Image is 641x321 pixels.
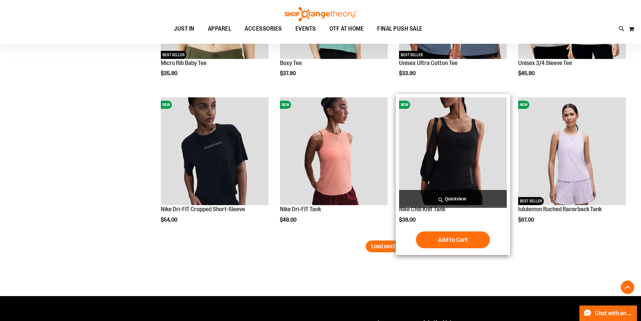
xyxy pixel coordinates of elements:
span: ACCESSORIES [245,21,282,36]
span: NEW [399,101,410,109]
a: Boxy Tee [280,60,302,66]
span: JUST IN [174,21,194,36]
span: FINAL PUSH SALE [377,21,423,36]
a: EVENTS [289,21,323,37]
button: Back To Top [621,281,634,294]
a: Nike Dri-FIT TankNEW [280,97,388,206]
span: $37.90 [280,70,297,76]
span: Load next items [371,243,411,250]
a: Quickview [399,190,507,208]
span: NEW [280,101,291,109]
div: product [157,94,272,240]
a: Nike Dri-FIT Cropped Short-Sleeve [161,206,245,213]
span: $39.00 [399,217,417,223]
a: APPAREL [201,21,238,36]
a: OTF AT HOME [323,21,371,37]
span: BEST SELLER [518,197,544,205]
a: FINAL PUSH SALE [370,21,429,37]
button: Load next items [366,240,416,252]
a: Nike Dri-FIT Cropped Short-SleeveNEW [161,97,269,206]
span: EVENTS [295,21,316,36]
span: OTF AT HOME [329,21,364,36]
button: Add to Cart [416,231,490,248]
span: $54.00 [161,217,178,223]
img: Nike Dri-FIT Cropped Short-Sleeve [161,97,269,205]
a: Unisex Ultra Cotton Tee [399,60,458,66]
a: Nike Chill Knit TankNEW [399,97,507,206]
a: JUST IN [167,21,201,37]
span: NEW [518,101,529,109]
a: ACCESSORIES [238,21,289,37]
button: Chat with an Expert [579,306,637,321]
a: Micro Rib Baby Tee [161,60,207,66]
span: NEW [161,101,172,109]
a: Nike Dri-FIT Tank [280,206,321,213]
a: Nike Chill Knit Tank [399,206,445,213]
img: Nike Dri-FIT Tank [280,97,388,205]
span: $33.90 [399,70,417,76]
img: lululemon Ruched Racerback Tank [518,97,626,205]
span: $67.00 [518,217,535,223]
span: $49.00 [280,217,297,223]
span: $45.90 [518,70,536,76]
div: product [277,94,391,240]
img: Nike Chill Knit Tank [399,97,507,205]
span: BEST SELLER [161,51,186,59]
a: lululemon Ruched Racerback Tank [518,206,602,213]
span: BEST SELLER [399,51,425,59]
span: Add to Cart [438,236,468,244]
div: product [396,94,510,255]
span: APPAREL [208,21,232,36]
span: Chat with an Expert [595,310,633,317]
span: $35.90 [161,70,178,76]
div: product [515,94,629,240]
a: lululemon Ruched Racerback TankNEWBEST SELLER [518,97,626,206]
img: Shop Orangetheory [284,7,358,21]
a: Unisex 3/4 Sleeve Tee [518,60,572,66]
